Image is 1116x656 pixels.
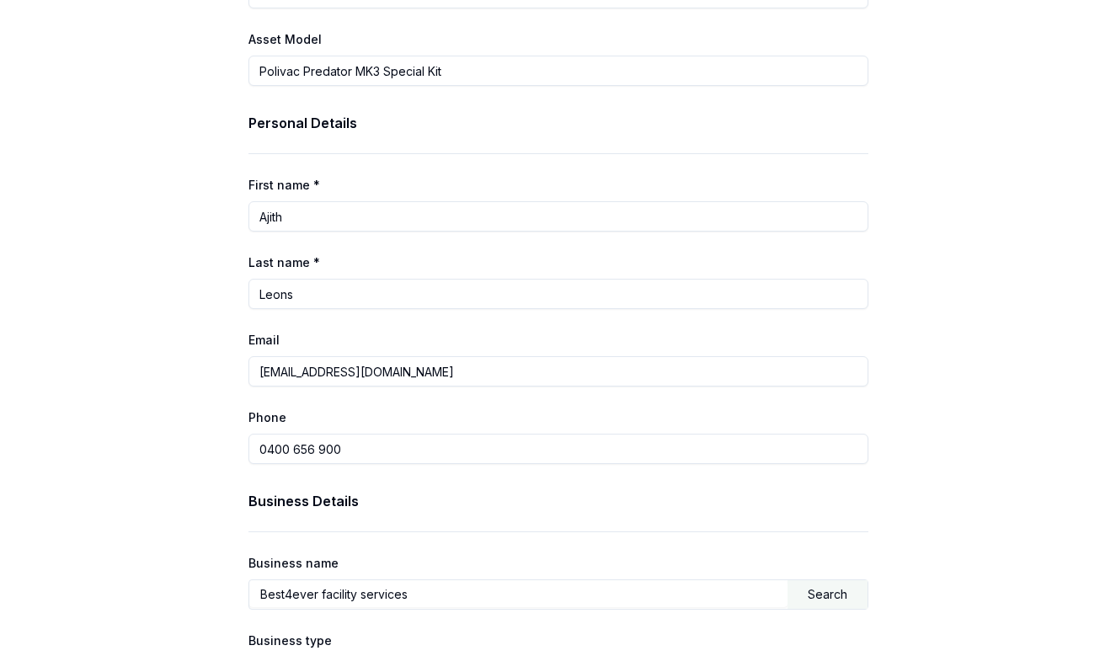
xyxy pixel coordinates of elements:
div: Search [788,580,868,609]
h3: Personal Details [248,113,868,133]
label: Phone [248,410,286,424]
label: Business name [248,556,339,570]
label: Email [248,333,280,347]
input: Enter business name [249,580,788,607]
label: Asset Model [248,32,322,46]
label: Last name * [248,255,320,269]
label: First name * [248,178,320,192]
input: 0431 234 567 [248,434,868,464]
h3: Business Details [248,491,868,511]
label: Business type [248,633,332,648]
